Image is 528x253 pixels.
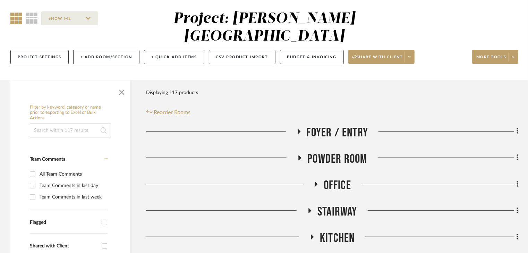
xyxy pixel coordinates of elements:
span: Office [324,178,351,193]
div: Shared with Client [30,243,98,249]
button: Close [115,84,129,98]
button: Budget & Invoicing [280,50,344,64]
button: + Add Room/Section [73,50,139,64]
div: Displaying 117 products [146,86,198,100]
span: Reorder Rooms [154,108,191,117]
button: Share with client [348,50,415,64]
span: Kitchen [320,231,355,246]
span: Foyer / Entry [307,125,368,140]
button: Project Settings [10,50,69,64]
span: Stairway [317,204,357,219]
span: Share with client [352,54,403,65]
input: Search within 117 results [30,124,111,137]
div: Team Comments in last week [40,192,106,203]
div: Project: [PERSON_NAME][GEOGRAPHIC_DATA] [173,11,355,44]
span: Team Comments [30,157,65,162]
div: All Team Comments [40,169,106,180]
span: More tools [476,54,506,65]
div: Flagged [30,220,98,226]
button: CSV Product Import [209,50,275,64]
button: + Quick Add Items [144,50,204,64]
button: Reorder Rooms [146,108,191,117]
div: Team Comments in last day [40,180,106,191]
h6: Filter by keyword, category or name prior to exporting to Excel or Bulk Actions [30,105,111,121]
button: More tools [472,50,518,64]
span: Powder Room [307,152,367,167]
